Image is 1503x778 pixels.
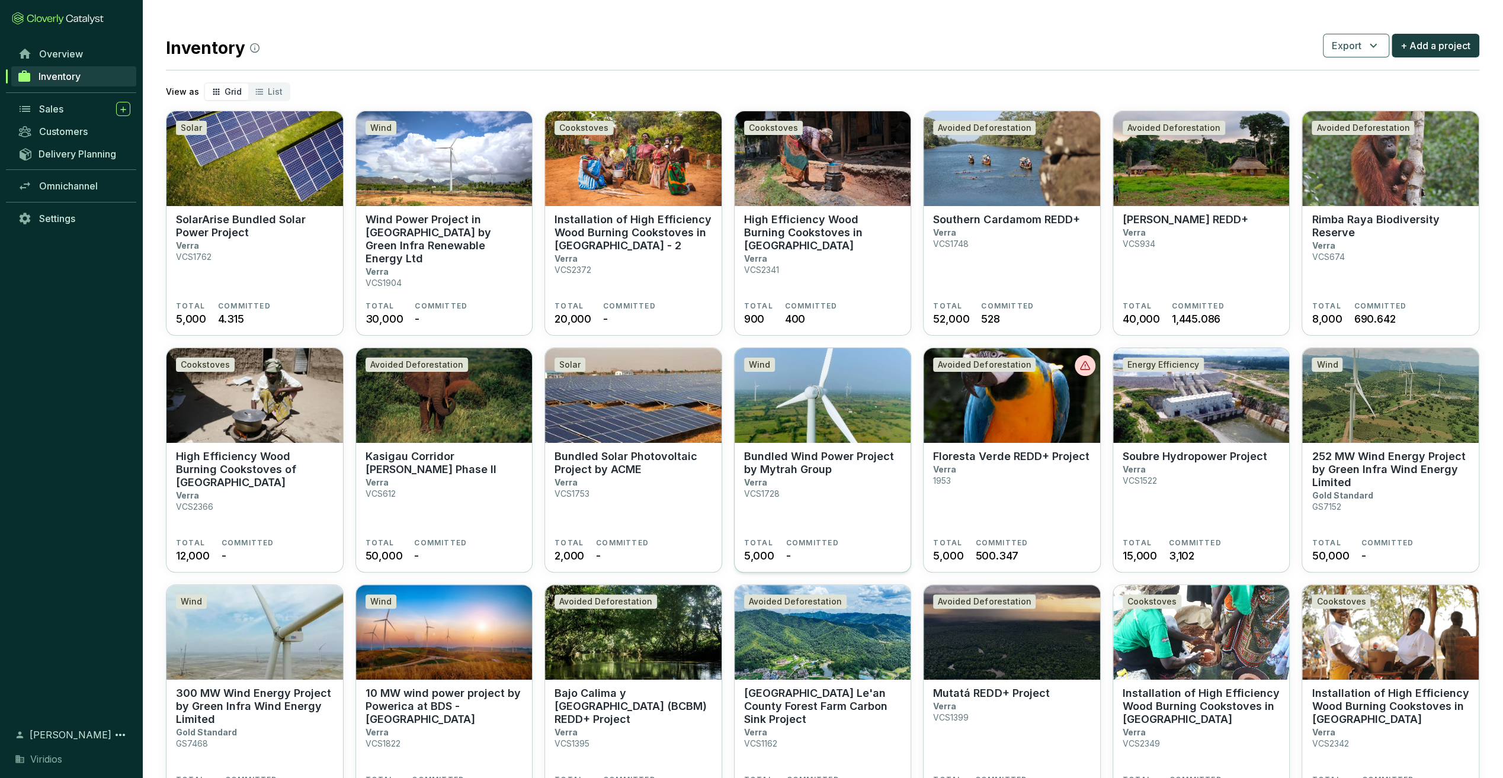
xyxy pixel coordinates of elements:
span: 5,000 [933,548,963,564]
p: VCS1762 [176,252,211,262]
a: Bundled Wind Power Project by Mytrah GroupWindBundled Wind Power Project by Mytrah GroupVerraVCS1... [734,348,912,573]
p: Verra [933,701,956,711]
img: Floresta Verde REDD+ Project [924,348,1100,443]
img: Soubre Hydropower Project [1113,348,1290,443]
button: Export [1323,34,1389,57]
p: Verra [1123,727,1146,737]
img: Jiangxi Province Le'an County Forest Farm Carbon Sink Project [735,585,911,680]
span: 2,000 [555,548,584,564]
img: SolarArise Bundled Solar Power Project [166,111,343,206]
div: Avoided Deforestation [933,358,1036,372]
span: COMMITTED [218,301,271,311]
img: Installation of High Efficiency Wood Burning Cookstoves in Malawi [1302,585,1479,680]
p: VCS2349 [1123,738,1160,748]
img: Bajo Calima y Bahía Málaga (BCBM) REDD+ Project [545,585,722,680]
p: Gold Standard [176,727,237,737]
button: + Add a project [1392,34,1479,57]
p: VCS2341 [744,265,779,275]
a: Kasigau Corridor REDD Phase IIAvoided DeforestationKasigau Corridor [PERSON_NAME] Phase IIVerraVC... [355,348,533,573]
span: Omnichannel [39,180,98,192]
p: Kasigau Corridor [PERSON_NAME] Phase II [366,450,523,476]
span: 15,000 [1123,548,1157,564]
span: TOTAL [176,538,205,548]
span: - [1361,548,1366,564]
span: COMMITTED [1361,538,1414,548]
p: Verra [933,227,956,237]
a: Customers [12,121,136,142]
p: Gold Standard [1312,490,1373,500]
span: + Add a project [1401,38,1470,53]
span: - [596,548,601,564]
span: - [222,548,226,564]
span: 50,000 [1312,548,1349,564]
span: COMMITTED [975,538,1028,548]
a: 252 MW Wind Energy Project by Green Infra Wind Energy LimitedWind252 MW Wind Energy Project by Gr... [1302,348,1479,573]
span: - [786,548,791,564]
p: VCS2372 [555,265,591,275]
p: VCS674 [1312,252,1344,262]
p: VCS1162 [744,738,777,748]
span: Viridios [30,752,62,766]
span: COMMITTED [415,301,467,311]
span: COMMITTED [1172,301,1225,311]
p: Verra [1312,240,1335,250]
p: VCS1822 [366,738,400,748]
span: TOTAL [176,301,205,311]
span: Settings [39,213,75,224]
span: - [414,548,419,564]
div: Avoided Deforestation [1123,121,1225,135]
div: Avoided Deforestation [555,594,657,609]
img: Rimba Raya Biodiversity Reserve [1302,111,1479,206]
span: Overview [39,48,83,60]
div: Wind [366,121,396,135]
span: [PERSON_NAME] [30,728,111,742]
span: Delivery Planning [39,148,116,160]
span: Export [1332,38,1361,53]
div: Wind [1312,358,1342,372]
span: TOTAL [933,301,962,311]
p: Installation of High Efficiency Wood Burning Cookstoves in [GEOGRAPHIC_DATA] [1312,687,1469,726]
div: Wind [744,358,775,372]
h2: Inventory [166,36,259,60]
a: Mai Ndombe REDD+Avoided Deforestation[PERSON_NAME] REDD+VerraVCS934TOTAL40,000COMMITTED1,445.086 [1113,111,1290,336]
p: Floresta Verde REDD+ Project [933,450,1089,463]
img: Wind Power Project in Tamil Nadu by Green Infra Renewable Energy Ltd [356,111,533,206]
p: Bundled Solar Photovoltaic Project by ACME [555,450,712,476]
span: COMMITTED [222,538,274,548]
a: Southern Cardamom REDD+Avoided DeforestationSouthern Cardamom REDD+VerraVCS1748TOTAL52,000COMMITT... [923,111,1101,336]
span: - [603,311,608,327]
img: 10 MW wind power project by Powerica at BDS - Gujarat [356,585,533,680]
span: 30,000 [366,311,403,327]
p: Soubre Hydropower Project [1123,450,1267,463]
span: TOTAL [555,538,584,548]
span: 8,000 [1312,311,1342,327]
a: Soubre Hydropower ProjectEnergy EfficiencySoubre Hydropower ProjectVerraVCS1522TOTAL15,000COMMITT... [1113,348,1290,573]
span: COMMITTED [596,538,649,548]
span: TOTAL [1123,301,1152,311]
a: Delivery Planning [12,144,136,163]
img: High Efficiency Wood Burning Cookstoves of Tanzania [166,348,343,443]
span: Sales [39,103,63,115]
p: Verra [176,490,199,500]
p: [GEOGRAPHIC_DATA] Le'an County Forest Farm Carbon Sink Project [744,687,902,726]
span: TOTAL [555,301,584,311]
div: Avoided Deforestation [744,594,847,609]
p: VCS1904 [366,278,402,288]
p: Mutatá REDD+ Project [933,687,1049,700]
span: COMMITTED [1354,301,1406,311]
p: VCS1395 [555,738,589,748]
div: Wind [176,594,207,609]
p: Installation of High Efficiency Wood Burning Cookstoves in [GEOGRAPHIC_DATA] [1123,687,1280,726]
div: Avoided Deforestation [366,358,468,372]
span: 900 [744,311,764,327]
span: COMMITTED [786,538,839,548]
p: Verra [366,477,389,487]
span: TOTAL [1123,538,1152,548]
div: segmented control [204,82,290,101]
img: Installation of High Efficiency Wood Burning Cookstoves in Malawi - 2 [545,111,722,206]
span: TOTAL [933,538,962,548]
img: Southern Cardamom REDD+ [924,111,1100,206]
p: Verra [1123,464,1146,474]
a: High Efficiency Wood Burning Cookstoves in ZimbabweCookstovesHigh Efficiency Wood Burning Cooksto... [734,111,912,336]
span: 5,000 [176,311,206,327]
